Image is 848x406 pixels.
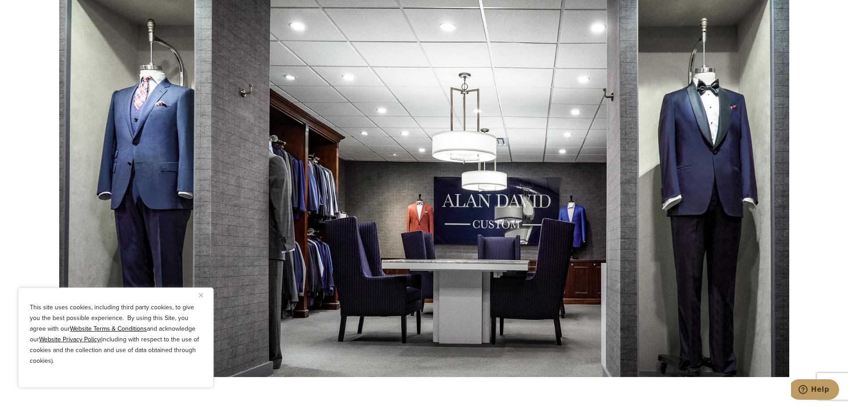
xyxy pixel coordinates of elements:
a: Website Terms & Conditions [70,324,147,333]
img: Close [199,293,203,297]
button: Close [199,290,210,300]
p: This site uses cookies, including third party cookies, to give you the best possible experience. ... [30,302,202,366]
iframe: Opens a widget where you can chat to one of our agents [791,379,839,402]
a: Website Privacy Policy [39,335,100,344]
